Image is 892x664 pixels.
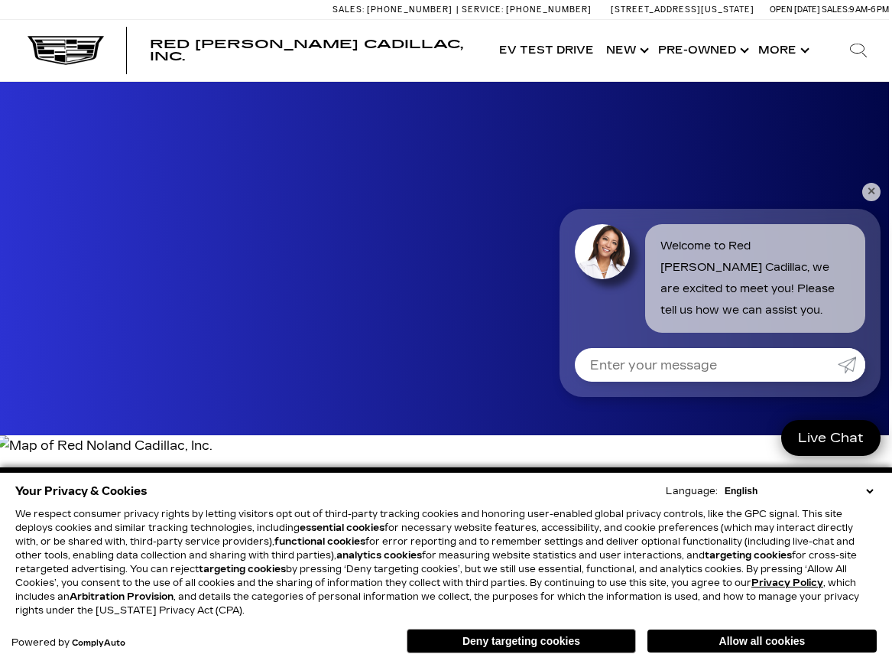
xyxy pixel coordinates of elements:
[752,20,813,81] button: More
[493,20,600,81] a: EV Test Drive
[666,487,718,496] div: Language:
[647,630,877,653] button: Allow all cookies
[11,638,125,648] div: Powered by
[332,5,365,15] span: Sales:
[705,550,792,561] strong: targeting cookies
[407,629,636,653] button: Deny targeting cookies
[199,564,286,574] strong: targeting cookies
[70,591,174,602] strong: Arbitration Provision
[462,5,504,15] span: Service:
[721,484,877,498] select: Language Select
[575,348,838,382] input: Enter your message
[611,5,754,15] a: [STREET_ADDRESS][US_STATE]
[849,5,889,15] span: 9 AM-6 PM
[652,20,752,81] a: Pre-Owned
[575,224,630,279] img: Agent profile photo
[332,5,456,14] a: Sales: [PHONE_NUMBER]
[781,420,881,456] a: Live Chat
[506,5,592,15] span: [PHONE_NUMBER]
[828,20,889,81] div: Search
[150,37,463,63] span: Red [PERSON_NAME] Cadillac, Inc.
[770,5,820,15] span: Open [DATE]
[367,5,452,15] span: [PHONE_NUMBER]
[336,550,422,561] strong: analytics cookies
[838,348,865,382] a: Submit
[300,522,384,533] strong: essential cookies
[72,639,125,648] a: ComplyAuto
[645,224,865,333] div: Welcome to Red [PERSON_NAME] Cadillac, we are excited to meet you! Please tell us how we can assi...
[28,36,104,65] img: Cadillac Dark Logo with Cadillac White Text
[456,5,595,14] a: Service: [PHONE_NUMBER]
[822,5,849,15] span: Sales:
[600,20,652,81] a: New
[15,507,877,617] p: We respect consumer privacy rights by letting visitors opt out of third-party tracking cookies an...
[751,578,823,588] u: Privacy Policy
[274,536,365,547] strong: functional cookies
[790,429,871,447] span: Live Chat
[15,480,148,502] span: Your Privacy & Cookies
[150,38,478,63] a: Red [PERSON_NAME] Cadillac, Inc.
